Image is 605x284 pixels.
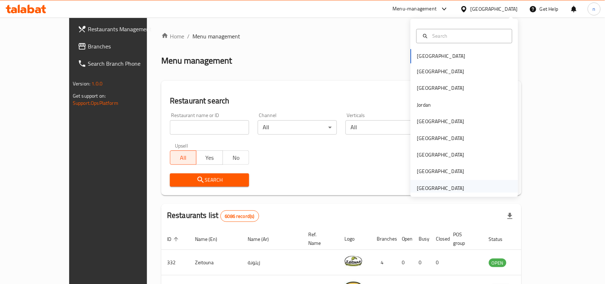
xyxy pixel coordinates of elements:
th: Open [396,228,413,250]
span: 6086 record(s) [221,213,259,220]
span: Restaurants Management [88,25,165,33]
th: Branches [371,228,396,250]
th: Busy [413,228,430,250]
span: Search Branch Phone [88,59,165,68]
label: Upsell [175,143,188,148]
span: n [593,5,596,13]
span: 1.0.0 [91,79,103,88]
span: Ref. Name [308,230,330,247]
div: [GEOGRAPHIC_DATA] [417,68,465,76]
span: Yes [199,153,220,163]
div: Jordan [417,101,431,109]
span: No [226,153,246,163]
button: No [223,150,249,165]
th: Closed [430,228,448,250]
button: Yes [196,150,223,165]
span: Name (Ar) [248,235,278,243]
button: All [170,150,196,165]
div: [GEOGRAPHIC_DATA] [417,168,465,176]
td: 0 [396,250,413,275]
td: 0 [413,250,430,275]
input: Search [430,32,508,40]
th: Logo [339,228,371,250]
span: ID [167,235,181,243]
div: [GEOGRAPHIC_DATA] [417,84,465,92]
td: Zeitouna [189,250,242,275]
a: Branches [72,38,170,55]
span: Name (En) [195,235,227,243]
td: 332 [161,250,189,275]
div: [GEOGRAPHIC_DATA] [417,134,465,142]
span: Branches [88,42,165,51]
div: All [346,120,425,135]
span: OPEN [489,259,506,267]
h2: Menu management [161,55,232,66]
a: Restaurants Management [72,20,170,38]
a: Support.OpsPlatform [73,98,118,108]
div: Total records count [220,210,259,222]
span: Version: [73,79,90,88]
div: Menu-management [393,5,437,13]
li: / [187,32,190,41]
span: Get support on: [73,91,106,101]
nav: breadcrumb [161,32,521,41]
a: Home [161,32,184,41]
div: [GEOGRAPHIC_DATA] [417,184,465,192]
div: OPEN [489,259,506,267]
a: Search Branch Phone [72,55,170,72]
td: 4 [371,250,396,275]
img: Zeitouna [344,252,362,270]
input: Search for restaurant name or ID.. [170,120,249,135]
div: All [258,120,337,135]
div: [GEOGRAPHIC_DATA] [471,5,518,13]
span: All [173,153,194,163]
span: Search [176,176,243,185]
h2: Restaurants list [167,210,259,222]
div: [GEOGRAPHIC_DATA] [417,118,465,126]
td: 0 [430,250,448,275]
div: [GEOGRAPHIC_DATA] [417,151,465,159]
td: زيتونة [242,250,302,275]
span: Menu management [192,32,240,41]
span: POS group [453,230,475,247]
div: Export file [501,208,519,225]
span: Status [489,235,512,243]
button: Search [170,173,249,187]
h2: Restaurant search [170,96,513,106]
